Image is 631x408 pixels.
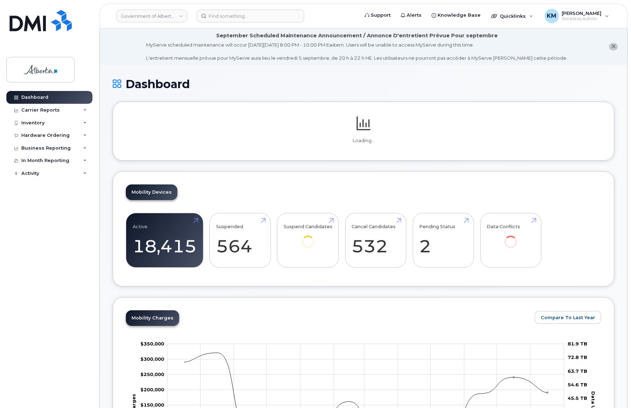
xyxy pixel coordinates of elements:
tspan: 81.9 TB [568,341,587,347]
a: Pending Status 2 [419,217,467,264]
h1: Dashboard [113,78,614,90]
span: Compare To Last Year [541,314,595,321]
g: $0 [140,356,164,362]
div: September Scheduled Maintenance Announcement / Annonce D'entretient Prévue Pour septembre [216,32,498,39]
tspan: $300,000 [140,356,164,362]
a: Cancel Candidates 532 [352,217,400,264]
a: Suspended 564 [216,217,264,264]
div: MyServe scheduled maintenance will occur [DATE][DATE] 8:00 PM - 10:00 PM Eastern. Users will be u... [146,42,567,61]
tspan: 54.6 TB [568,382,587,387]
tspan: $150,000 [140,402,164,408]
a: Active 18,415 [133,217,197,264]
tspan: 45.5 TB [568,396,587,401]
p: Loading... [126,138,601,144]
button: Compare To Last Year [535,311,601,324]
tspan: 72.8 TB [568,355,587,360]
a: Suspend Candidates [284,217,332,258]
tspan: $250,000 [140,372,164,377]
a: Mobility Devices [126,184,177,200]
g: $0 [140,387,164,393]
g: $0 [140,402,164,408]
tspan: $200,000 [140,387,164,393]
tspan: $350,000 [140,341,164,347]
a: Mobility Charges [126,310,179,326]
button: close notification [609,43,618,50]
a: Data Conflicts [487,217,535,258]
tspan: 63.7 TB [568,368,587,374]
g: $0 [140,372,164,377]
g: $0 [140,341,164,347]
